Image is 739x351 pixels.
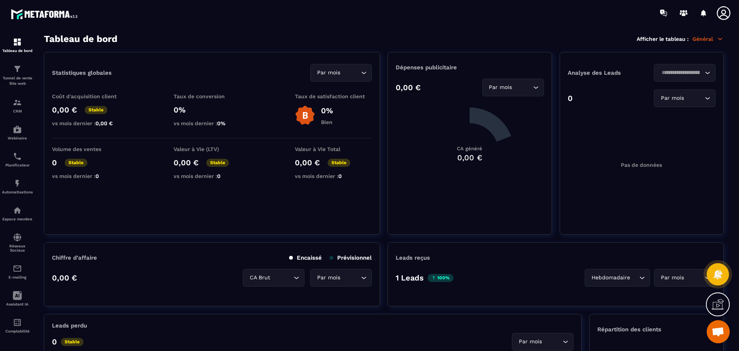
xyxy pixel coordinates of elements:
p: 0,00 € [295,158,320,167]
a: schedulerschedulerPlanificateur [2,146,33,173]
a: formationformationTunnel de vente Site web [2,59,33,92]
p: 1 Leads [396,273,424,282]
p: Chiffre d’affaire [52,254,97,261]
div: Search for option [482,79,544,96]
p: Prévisionnel [329,254,372,261]
p: Coût d'acquisition client [52,93,129,99]
p: E-mailing [2,275,33,279]
p: Tableau de bord [2,49,33,53]
p: Statistiques globales [52,69,112,76]
a: automationsautomationsWebinaire [2,119,33,146]
img: accountant [13,318,22,327]
div: Search for option [512,333,573,351]
h3: Tableau de bord [44,34,117,44]
img: scheduler [13,152,22,161]
img: b-badge-o.b3b20ee6.svg [295,105,315,126]
img: formation [13,98,22,107]
span: 0 [217,173,221,179]
p: Stable [206,159,229,167]
a: accountantaccountantComptabilité [2,312,33,339]
p: 0% [321,106,333,115]
img: logo [11,7,80,21]
span: Par mois [487,83,514,92]
input: Search for option [342,274,359,282]
span: Par mois [517,338,543,346]
p: Répartition des clients [597,326,716,333]
img: automations [13,206,22,215]
p: 0,00 € [174,158,199,167]
img: automations [13,179,22,188]
p: Taux de conversion [174,93,251,99]
p: vs mois dernier : [52,173,129,179]
input: Search for option [543,338,561,346]
div: Search for option [654,64,716,82]
span: 0% [217,120,226,126]
input: Search for option [685,274,703,282]
p: Espace membre [2,217,33,221]
input: Search for option [514,83,531,92]
span: Par mois [315,274,342,282]
img: formation [13,64,22,74]
div: Search for option [654,89,716,107]
p: Automatisations [2,190,33,194]
img: email [13,264,22,273]
p: 0,00 € [52,273,77,282]
p: Général [692,35,724,42]
a: formationformationTableau de bord [2,32,33,59]
span: Par mois [659,94,685,102]
p: Valeur à Vie Total [295,146,372,152]
p: Stable [85,106,107,114]
span: CA Brut [248,274,272,282]
span: Par mois [659,274,685,282]
p: 100% [428,274,453,282]
a: automationsautomationsAutomatisations [2,173,33,200]
div: Search for option [310,64,372,82]
p: Planificateur [2,163,33,167]
p: Leads reçus [396,254,430,261]
p: Bien [321,119,333,125]
span: Hebdomadaire [590,274,632,282]
div: Search for option [585,269,650,287]
p: Volume des ventes [52,146,129,152]
p: vs mois dernier : [52,120,129,126]
p: Webinaire [2,136,33,140]
p: 0 [52,337,57,346]
a: automationsautomationsEspace membre [2,200,33,227]
p: Dépenses publicitaire [396,64,543,71]
p: 0,00 € [52,105,77,114]
div: Ouvrir le chat [707,320,730,343]
span: Par mois [315,69,342,77]
input: Search for option [272,274,292,282]
p: Afficher le tableau : [637,36,689,42]
span: 0 [338,173,342,179]
p: Stable [65,159,87,167]
div: Search for option [243,269,304,287]
p: Valeur à Vie (LTV) [174,146,251,152]
input: Search for option [659,69,703,77]
p: vs mois dernier : [174,120,251,126]
p: Taux de satisfaction client [295,93,372,99]
p: Stable [61,338,84,346]
span: 0,00 € [95,120,113,126]
p: Réseaux Sociaux [2,244,33,252]
p: Analyse des Leads [568,69,642,76]
p: Leads perdu [52,322,87,329]
img: automations [13,125,22,134]
p: 0,00 € [396,83,421,92]
p: vs mois dernier : [295,173,372,179]
img: social-network [13,233,22,242]
p: vs mois dernier : [174,173,251,179]
div: Search for option [654,269,716,287]
span: 0 [95,173,99,179]
p: 0% [174,105,251,114]
a: social-networksocial-networkRéseaux Sociaux [2,227,33,258]
input: Search for option [685,94,703,102]
p: Tunnel de vente Site web [2,76,33,86]
p: Encaissé [289,254,322,261]
input: Search for option [632,274,637,282]
p: 0 [52,158,57,167]
p: Stable [328,159,350,167]
div: Search for option [310,269,372,287]
p: CRM [2,109,33,113]
a: emailemailE-mailing [2,258,33,285]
